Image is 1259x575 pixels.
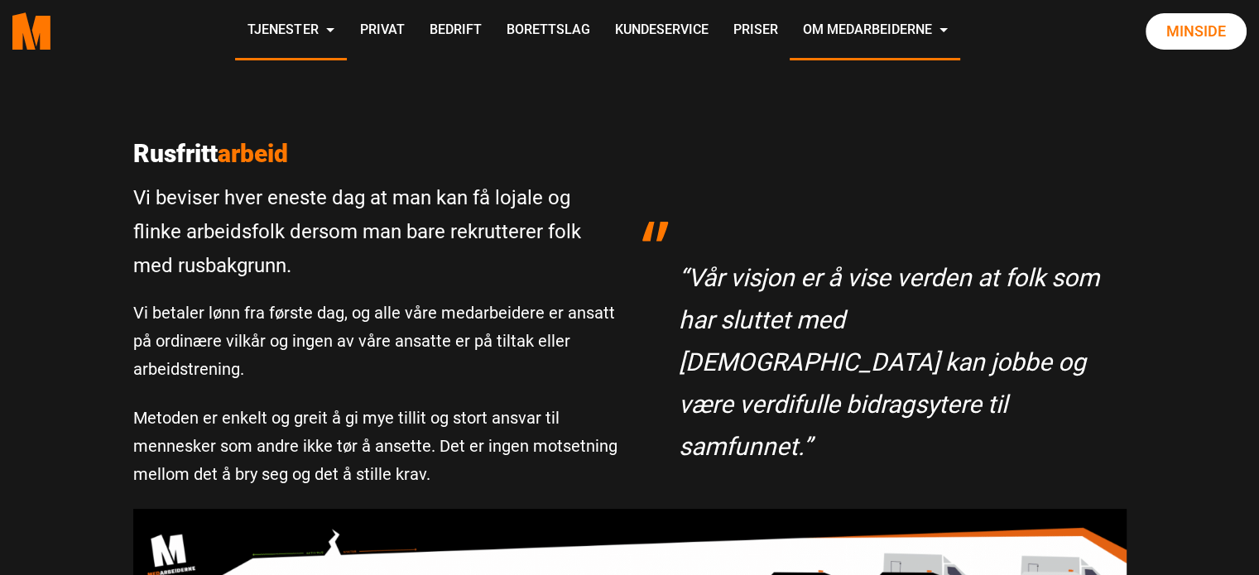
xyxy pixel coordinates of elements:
[133,404,617,488] p: Metoden er enkelt og greit å gi mye tillit og stort ansvar til mennesker som andre ikke tør å ans...
[602,2,720,60] a: Kundeservice
[218,139,288,168] span: arbeid
[416,2,493,60] a: Bedrift
[133,181,617,282] p: Vi beviser hver eneste dag at man kan få lojale og flinke arbeidsfolk dersom man bare rekrutterer...
[235,2,347,60] a: Tjenester
[133,299,617,383] p: Vi betaler lønn fra første dag, og alle våre medarbeidere er ansatt på ordinære vilkår og ingen a...
[347,2,416,60] a: Privat
[790,2,960,60] a: Om Medarbeiderne
[679,256,1110,467] p: “Vår visjon er å vise verden at folk som har sluttet med [DEMOGRAPHIC_DATA] kan jobbe og være ver...
[1146,13,1247,50] a: Minside
[720,2,790,60] a: Priser
[133,139,617,169] p: Rusfritt
[493,2,602,60] a: Borettslag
